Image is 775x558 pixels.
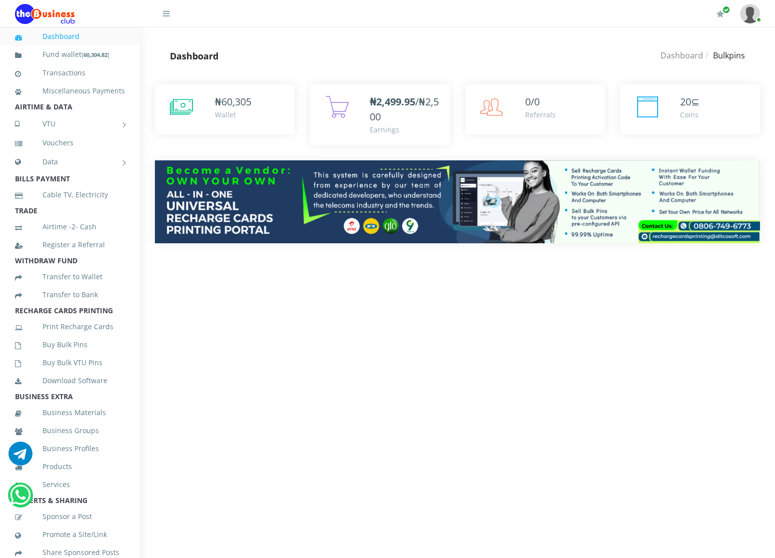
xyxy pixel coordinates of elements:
a: Chat for support [8,449,32,466]
a: VTU [15,111,125,136]
a: Download Software [15,369,125,392]
a: Airtime -2- Cash [15,215,125,238]
a: Fund wallet[60,304.82] [15,43,125,66]
a: Transactions [15,61,125,84]
div: Wallet [215,109,251,120]
small: [ ] [81,51,109,58]
img: Logo [15,4,75,24]
a: Miscellaneous Payments [15,79,125,102]
a: Dashboard [15,25,125,48]
a: Promote a Site/Link [15,523,125,546]
a: Services [15,473,125,496]
span: Renew/Upgrade Subscription [723,6,730,13]
div: Coins [680,109,700,120]
img: multitenant_rcp.png [155,160,760,243]
a: Vouchers [15,131,125,154]
a: Transfer to Wallet [15,265,125,288]
b: 60,304.82 [83,51,107,58]
a: Transfer to Bank [15,283,125,306]
div: Earnings [370,124,440,135]
a: Business Materials [15,401,125,424]
strong: Dashboard [170,50,218,62]
div: ₦ [215,94,251,109]
li: Bulkpins [703,49,745,61]
span: 0/0 [525,95,540,108]
a: Buy Bulk Pins [15,333,125,356]
a: ₦2,499.95/₦2,500 Earnings [310,84,450,145]
b: ₦2,499.95 [370,95,415,108]
a: Register a Referral [15,233,125,256]
a: Business Profiles [15,437,125,460]
span: /₦2,500 [370,95,439,123]
a: Sponsor a Post [15,505,125,528]
a: Cable TV, Electricity [15,183,125,206]
img: User [740,4,760,23]
div: Referrals [525,109,556,120]
a: Chat for support [10,491,30,507]
div: ⊆ [680,94,700,109]
i: Renew/Upgrade Subscription [717,10,724,18]
span: 20 [680,95,691,108]
a: Products [15,455,125,478]
a: Buy Bulk VTU Pins [15,351,125,374]
span: 60,305 [221,95,251,108]
a: Business Groups [15,419,125,442]
a: ₦60,305 Wallet [155,84,295,134]
a: Dashboard [661,50,703,61]
a: 0/0 Referrals [465,84,605,134]
a: Print Recharge Cards [15,315,125,338]
a: Data [15,149,125,174]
